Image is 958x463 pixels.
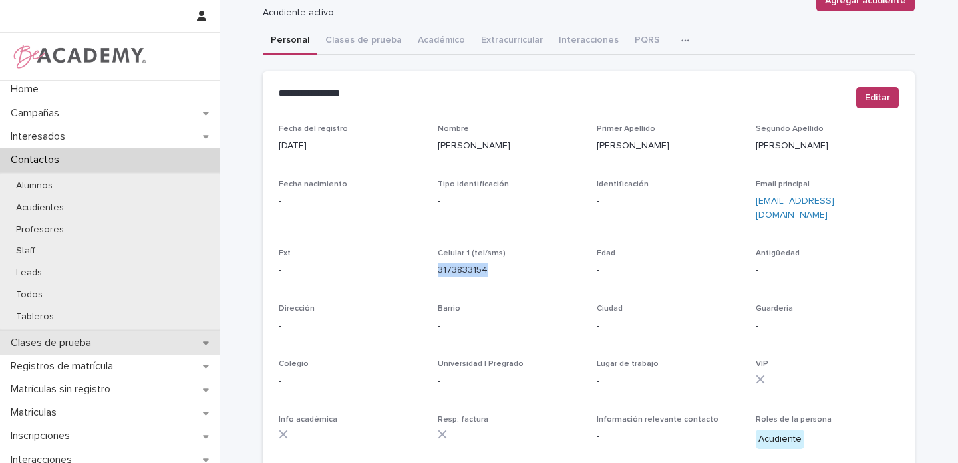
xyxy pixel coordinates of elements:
[438,249,506,257] span: Celular 1 (tel/sms)
[5,83,49,96] p: Home
[279,249,293,257] span: Ext.
[597,360,659,368] span: Lugar de trabajo
[279,375,422,388] p: -
[438,194,581,208] p: -
[438,375,581,388] p: -
[5,430,80,442] p: Inscripciones
[756,196,834,220] a: [EMAIL_ADDRESS][DOMAIN_NAME]
[865,91,890,104] span: Editar
[5,360,124,373] p: Registros de matrícula
[279,416,337,424] span: Info académica
[856,87,899,108] button: Editar
[5,245,46,257] p: Staff
[279,180,347,188] span: Fecha nacimiento
[597,180,649,188] span: Identificación
[756,360,768,368] span: VIP
[5,130,76,143] p: Interesados
[263,7,800,19] p: Acudiente activo
[597,305,623,313] span: Ciudad
[756,180,810,188] span: Email principal
[5,289,53,301] p: Todos
[438,360,524,368] span: Universidad | Pregrado
[5,267,53,279] p: Leads
[279,263,422,277] p: -
[756,305,793,313] span: Guardería
[438,180,509,188] span: Tipo identificación
[279,139,422,153] p: [DATE]
[438,319,581,333] p: -
[279,360,309,368] span: Colegio
[756,416,832,424] span: Roles de la persona
[438,125,469,133] span: Nombre
[597,375,740,388] p: -
[5,383,121,396] p: Matrículas sin registro
[597,416,718,424] span: Información relevante contacto
[627,27,668,55] button: PQRS
[5,224,75,235] p: Profesores
[597,263,740,277] p: -
[263,27,317,55] button: Personal
[5,202,75,214] p: Acudientes
[5,107,70,120] p: Campañas
[438,265,488,275] a: 3173833154
[279,194,422,208] p: -
[597,194,740,208] p: -
[597,139,740,153] p: [PERSON_NAME]
[279,319,422,333] p: -
[438,305,460,313] span: Barrio
[317,27,410,55] button: Clases de prueba
[279,305,315,313] span: Dirección
[279,125,348,133] span: Fecha del registro
[756,430,804,449] div: Acudiente
[5,180,63,192] p: Alumnos
[597,319,740,333] p: -
[5,311,65,323] p: Tableros
[410,27,473,55] button: Académico
[551,27,627,55] button: Interacciones
[597,125,655,133] span: Primer Apellido
[597,430,740,444] p: -
[756,249,800,257] span: Antigüedad
[438,416,488,424] span: Resp. factura
[756,139,899,153] p: [PERSON_NAME]
[597,249,615,257] span: Edad
[5,154,70,166] p: Contactos
[473,27,551,55] button: Extracurricular
[438,139,581,153] p: [PERSON_NAME]
[756,319,899,333] p: -
[11,43,147,70] img: WPrjXfSUmiLcdUfaYY4Q
[5,337,102,349] p: Clases de prueba
[756,125,824,133] span: Segundo Apellido
[5,406,67,419] p: Matriculas
[756,263,899,277] p: -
